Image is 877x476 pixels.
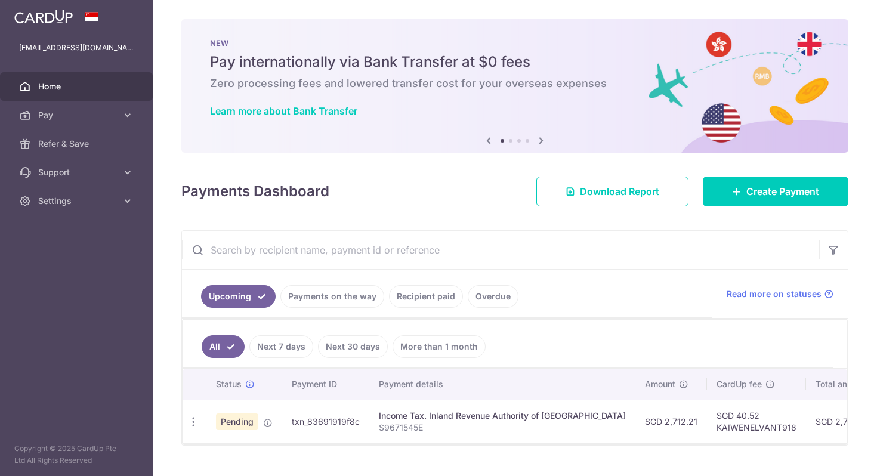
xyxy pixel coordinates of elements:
[210,38,820,48] p: NEW
[318,335,388,358] a: Next 30 days
[38,109,117,121] span: Pay
[393,335,486,358] a: More than 1 month
[14,10,73,24] img: CardUp
[210,105,357,117] a: Learn more about Bank Transfer
[282,400,369,443] td: txn_83691919f8c
[635,400,707,443] td: SGD 2,712.21
[703,177,848,206] a: Create Payment
[717,378,762,390] span: CardUp fee
[707,400,806,443] td: SGD 40.52 KAIWENELVANT918
[181,19,848,153] img: Bank transfer banner
[38,195,117,207] span: Settings
[182,231,819,269] input: Search by recipient name, payment id or reference
[389,285,463,308] a: Recipient paid
[280,285,384,308] a: Payments on the way
[181,181,329,202] h4: Payments Dashboard
[210,76,820,91] h6: Zero processing fees and lowered transfer cost for your overseas expenses
[216,413,258,430] span: Pending
[379,422,626,434] p: S9671545E
[816,378,855,390] span: Total amt.
[210,52,820,72] h5: Pay internationally via Bank Transfer at $0 fees
[645,378,675,390] span: Amount
[38,81,117,92] span: Home
[369,369,635,400] th: Payment details
[38,138,117,150] span: Refer & Save
[202,335,245,358] a: All
[468,285,518,308] a: Overdue
[201,285,276,308] a: Upcoming
[536,177,688,206] a: Download Report
[800,440,865,470] iframe: Opens a widget where you can find more information
[38,166,117,178] span: Support
[746,184,819,199] span: Create Payment
[216,378,242,390] span: Status
[580,184,659,199] span: Download Report
[727,288,833,300] a: Read more on statuses
[282,369,369,400] th: Payment ID
[19,42,134,54] p: [EMAIL_ADDRESS][DOMAIN_NAME]
[727,288,822,300] span: Read more on statuses
[249,335,313,358] a: Next 7 days
[379,410,626,422] div: Income Tax. Inland Revenue Authority of [GEOGRAPHIC_DATA]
